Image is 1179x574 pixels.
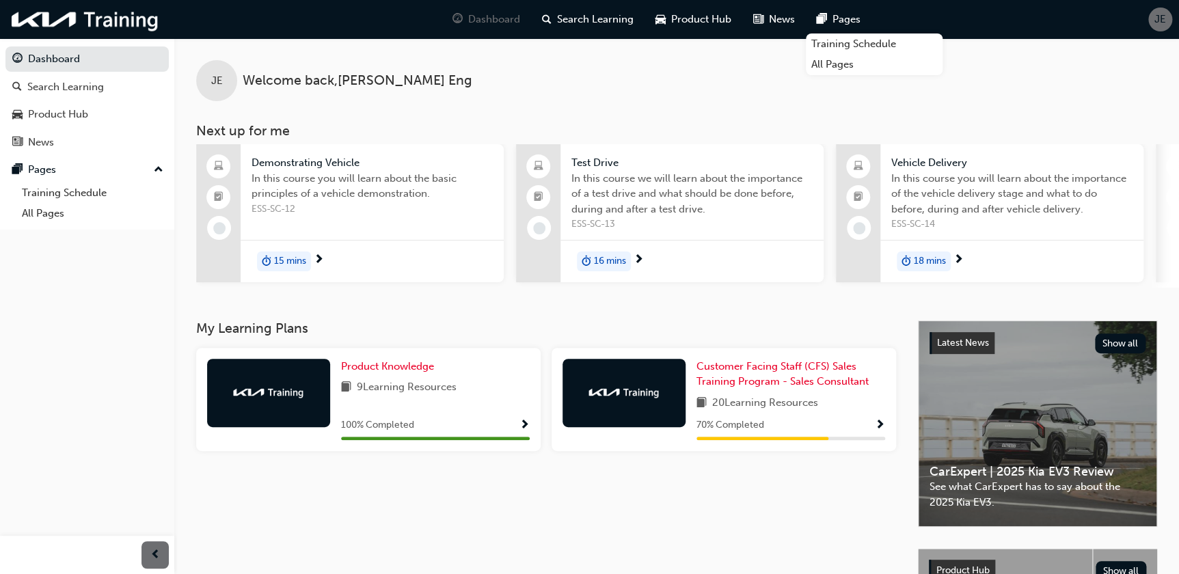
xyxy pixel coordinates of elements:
span: 20 Learning Resources [712,395,818,412]
span: Dashboard [468,12,520,27]
span: Product Hub [671,12,731,27]
span: 100 % Completed [341,418,414,433]
span: pages-icon [817,11,827,28]
span: CarExpert | 2025 Kia EV3 Review [930,464,1146,480]
span: next-icon [953,254,964,266]
a: Dashboard [5,46,169,72]
button: JE [1148,8,1172,31]
span: next-icon [314,254,324,266]
a: All Pages [16,203,169,224]
span: laptop-icon [854,158,863,176]
span: duration-icon [902,253,911,271]
span: Welcome back , [PERSON_NAME] Eng [243,73,472,89]
span: booktick-icon [854,189,863,206]
button: Pages [5,157,169,182]
span: ESS-SC-12 [252,202,493,217]
span: news-icon [753,11,763,28]
div: Search Learning [27,79,104,95]
img: kia-training [231,385,306,399]
a: Latest NewsShow all [930,332,1146,354]
span: JE [211,73,223,89]
span: booktick-icon [534,189,543,206]
a: guage-iconDashboard [442,5,531,33]
span: 9 Learning Resources [357,379,457,396]
span: next-icon [634,254,644,266]
a: Latest NewsShow allCarExpert | 2025 Kia EV3 ReviewSee what CarExpert has to say about the 2025 Ki... [918,320,1157,527]
span: Show Progress [875,420,885,432]
span: See what CarExpert has to say about the 2025 Kia EV3. [930,479,1146,510]
span: 18 mins [914,254,946,269]
a: Test DriveIn this course we will learn about the importance of a test drive and what should be do... [516,144,824,282]
h3: Next up for me [174,123,1179,139]
button: Show Progress [519,417,530,434]
span: news-icon [12,137,23,149]
a: News [5,130,169,155]
span: 15 mins [274,254,306,269]
span: pages-icon [12,164,23,176]
span: Demonstrating Vehicle [252,155,493,171]
span: News [769,12,795,27]
span: learningRecordVerb_NONE-icon [213,222,226,234]
span: guage-icon [452,11,463,28]
div: Pages [28,162,56,178]
span: In this course we will learn about the importance of a test drive and what should be done before,... [571,171,813,217]
span: Latest News [937,337,989,348]
a: search-iconSearch Learning [531,5,645,33]
button: DashboardSearch LearningProduct HubNews [5,44,169,157]
span: search-icon [542,11,552,28]
span: In this course you will learn about the importance of the vehicle delivery stage and what to do b... [891,171,1133,217]
button: Show all [1095,333,1146,353]
span: Vehicle Delivery [891,155,1133,171]
span: Pages [832,12,860,27]
span: Test Drive [571,155,813,171]
a: Training Schedule [16,182,169,204]
span: 16 mins [594,254,626,269]
span: up-icon [154,161,163,179]
span: booktick-icon [214,189,223,206]
button: Show Progress [875,417,885,434]
a: pages-iconPages [806,5,871,33]
span: search-icon [12,81,22,94]
span: laptop-icon [214,158,223,176]
span: prev-icon [150,547,161,564]
span: guage-icon [12,53,23,66]
a: Training Schedule [806,33,943,55]
span: ESS-SC-14 [891,217,1133,232]
a: Customer Facing Staff (CFS) Sales Training Program - Sales Consultant [696,359,885,389]
img: kia-training [7,5,164,33]
span: Product Knowledge [341,360,434,372]
span: car-icon [12,109,23,121]
a: news-iconNews [742,5,806,33]
span: In this course you will learn about the basic principles of a vehicle demonstration. [252,171,493,202]
a: Product Hub [5,102,169,127]
img: kia-training [586,385,662,399]
span: book-icon [341,379,351,396]
span: 70 % Completed [696,418,764,433]
span: duration-icon [582,253,591,271]
a: Demonstrating VehicleIn this course you will learn about the basic principles of a vehicle demons... [196,144,504,282]
span: Search Learning [557,12,634,27]
span: car-icon [655,11,666,28]
span: JE [1154,12,1166,27]
span: Customer Facing Staff (CFS) Sales Training Program - Sales Consultant [696,360,869,388]
span: ESS-SC-13 [571,217,813,232]
span: duration-icon [262,253,271,271]
div: News [28,135,54,150]
div: Product Hub [28,107,88,122]
h3: My Learning Plans [196,320,896,336]
span: learningRecordVerb_NONE-icon [853,222,865,234]
span: laptop-icon [534,158,543,176]
a: Search Learning [5,74,169,100]
span: book-icon [696,395,707,412]
span: learningRecordVerb_NONE-icon [533,222,545,234]
a: car-iconProduct Hub [645,5,742,33]
a: Product Knowledge [341,359,439,374]
span: Show Progress [519,420,530,432]
a: All Pages [806,54,943,75]
a: Vehicle DeliveryIn this course you will learn about the importance of the vehicle delivery stage ... [836,144,1143,282]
